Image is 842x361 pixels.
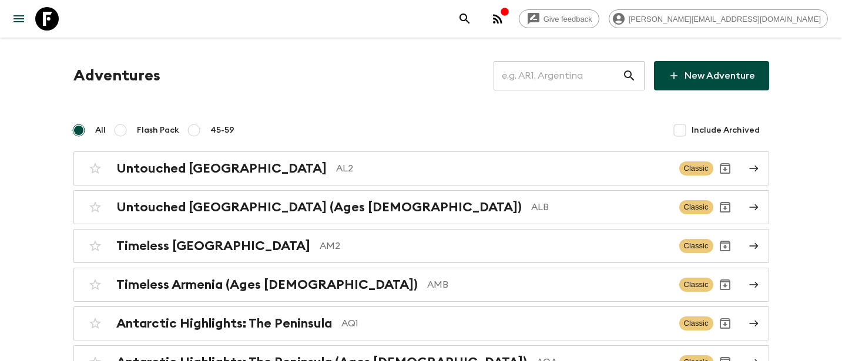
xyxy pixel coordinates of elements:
h2: Timeless [GEOGRAPHIC_DATA] [116,238,310,254]
div: [PERSON_NAME][EMAIL_ADDRESS][DOMAIN_NAME] [609,9,828,28]
span: Flash Pack [137,124,179,136]
a: Untouched [GEOGRAPHIC_DATA]AL2ClassicArchive [73,151,769,185]
h2: Antarctic Highlights: The Peninsula [116,316,332,331]
a: Antarctic Highlights: The PeninsulaAQ1ClassicArchive [73,306,769,340]
button: search adventures [453,7,477,31]
a: Untouched [GEOGRAPHIC_DATA] (Ages [DEMOGRAPHIC_DATA])ALBClassicArchive [73,190,769,224]
span: Classic [679,200,713,214]
h2: Untouched [GEOGRAPHIC_DATA] (Ages [DEMOGRAPHIC_DATA]) [116,200,522,215]
button: menu [7,7,31,31]
span: Classic [679,161,713,176]
a: Timeless [GEOGRAPHIC_DATA]AM2ClassicArchive [73,229,769,263]
input: e.g. AR1, Argentina [494,59,622,92]
span: [PERSON_NAME][EMAIL_ADDRESS][DOMAIN_NAME] [622,15,827,23]
h2: Untouched [GEOGRAPHIC_DATA] [116,161,327,176]
p: AL2 [336,161,670,176]
button: Archive [713,234,737,258]
h1: Adventures [73,64,160,87]
a: Give feedback [519,9,599,28]
h2: Timeless Armenia (Ages [DEMOGRAPHIC_DATA]) [116,277,418,292]
button: Archive [713,195,737,219]
span: Classic [679,278,713,292]
p: AMB [427,278,670,292]
span: Classic [679,239,713,253]
a: Timeless Armenia (Ages [DEMOGRAPHIC_DATA])AMBClassicArchive [73,268,769,302]
p: AQ1 [341,316,670,330]
span: All [95,124,106,136]
p: AM2 [320,239,670,253]
span: Include Archived [692,124,760,136]
button: Archive [713,312,737,335]
button: Archive [713,273,737,296]
p: ALB [531,200,670,214]
span: Give feedback [537,15,599,23]
button: Archive [713,157,737,180]
a: New Adventure [654,61,769,90]
span: Classic [679,316,713,330]
span: 45-59 [210,124,234,136]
